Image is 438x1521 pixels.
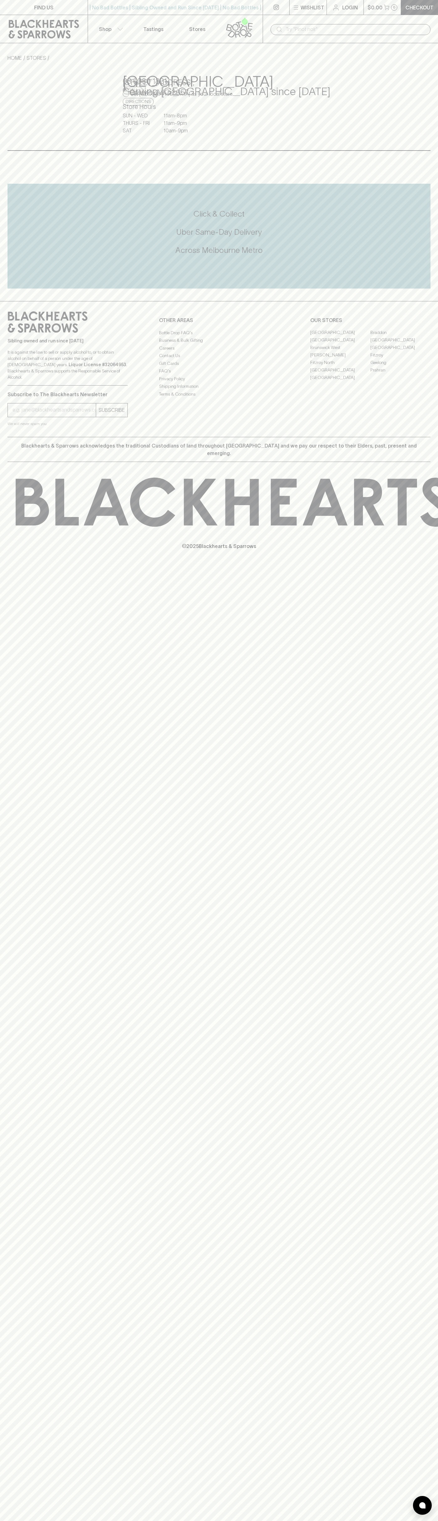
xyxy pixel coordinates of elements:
[13,405,96,415] input: e.g. jane@blackheartsandsparrows.com.au
[310,374,370,382] a: [GEOGRAPHIC_DATA]
[8,184,430,289] div: Call to action block
[393,6,395,9] p: 0
[310,359,370,366] a: Fitzroy North
[405,4,434,11] p: Checkout
[8,338,128,344] p: Sibling owned and run since [DATE]
[143,25,163,33] p: Tastings
[99,25,111,33] p: Shop
[159,329,279,336] a: Bottle Drop FAQ's
[8,391,128,398] p: Subscribe to The Blackhearts Newsletter
[96,403,127,417] button: SUBSCRIBE
[159,390,279,398] a: Terms & Conditions
[310,366,370,374] a: [GEOGRAPHIC_DATA]
[159,344,279,352] a: Careers
[159,352,279,360] a: Contact Us
[8,55,22,61] a: HOME
[27,55,46,61] a: STORES
[310,329,370,336] a: [GEOGRAPHIC_DATA]
[159,316,279,324] p: OTHER AREAS
[189,25,205,33] p: Stores
[159,367,279,375] a: FAQ's
[310,316,430,324] p: OUR STORES
[12,442,426,457] p: Blackhearts & Sparrows acknowledges the traditional Custodians of land throughout [GEOGRAPHIC_DAT...
[8,245,430,255] h5: Across Melbourne Metro
[69,362,126,367] strong: Liquor License #32064953
[8,349,128,380] p: It is against the law to sell or supply alcohol to, or to obtain alcohol on behalf of a person un...
[301,4,324,11] p: Wishlist
[419,1502,425,1508] img: bubble-icon
[310,344,370,351] a: Brunswick West
[370,336,430,344] a: [GEOGRAPHIC_DATA]
[368,4,383,11] p: $0.00
[159,337,279,344] a: Business & Bulk Gifting
[370,366,430,374] a: Prahran
[370,351,430,359] a: Fitzroy
[310,336,370,344] a: [GEOGRAPHIC_DATA]
[370,359,430,366] a: Geelong
[8,421,128,427] p: We will never spam you
[286,24,425,34] input: Try "Pinot noir"
[159,383,279,390] a: Shipping Information
[370,344,430,351] a: [GEOGRAPHIC_DATA]
[8,227,430,237] h5: Uber Same-Day Delivery
[370,329,430,336] a: Braddon
[99,406,125,414] p: SUBSCRIBE
[34,4,54,11] p: FIND US
[131,15,175,43] a: Tastings
[159,360,279,367] a: Gift Cards
[310,351,370,359] a: [PERSON_NAME]
[342,4,358,11] p: Login
[175,15,219,43] a: Stores
[159,375,279,382] a: Privacy Policy
[8,209,430,219] h5: Click & Collect
[88,15,132,43] button: Shop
